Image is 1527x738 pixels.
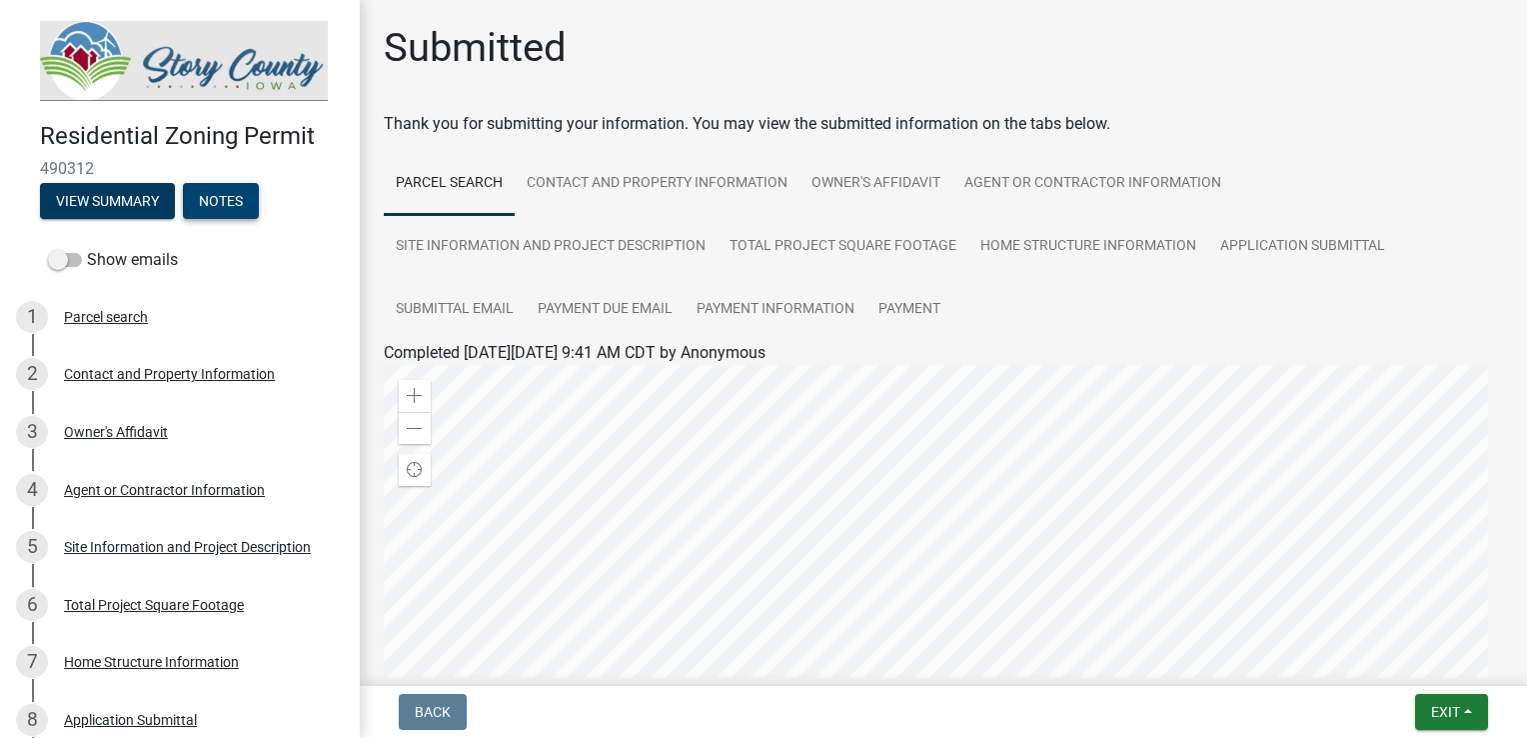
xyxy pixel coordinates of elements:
[718,215,968,279] a: Total Project Square Footage
[685,278,866,342] a: Payment Information
[40,159,320,178] span: 490312
[16,301,48,333] div: 1
[48,248,178,272] label: Show emails
[399,454,431,486] div: Find my location
[399,412,431,444] div: Zoom out
[399,380,431,412] div: Zoom in
[515,152,799,216] a: Contact and Property Information
[16,646,48,678] div: 7
[64,713,197,727] div: Application Submittal
[799,152,952,216] a: Owner's Affidavit
[40,122,344,151] h4: Residential Zoning Permit
[866,278,952,342] a: Payment
[384,112,1503,136] div: Thank you for submitting your information. You may view the submitted information on the tabs below.
[1431,704,1460,720] span: Exit
[384,343,765,362] span: Completed [DATE][DATE] 9:41 AM CDT by Anonymous
[952,152,1233,216] a: Agent or Contractor Information
[16,474,48,506] div: 4
[16,358,48,390] div: 2
[183,194,259,210] wm-modal-confirm: Notes
[40,194,175,210] wm-modal-confirm: Summary
[40,21,328,101] img: Story County, Iowa
[16,416,48,448] div: 3
[1208,215,1397,279] a: Application Submittal
[64,425,168,439] div: Owner's Affidavit
[64,367,275,381] div: Contact and Property Information
[415,704,451,720] span: Back
[526,278,685,342] a: Payment Due Email
[384,215,718,279] a: Site Information and Project Description
[64,655,239,669] div: Home Structure Information
[16,704,48,736] div: 8
[64,310,148,324] div: Parcel search
[183,183,259,219] button: Notes
[399,694,467,730] button: Back
[384,152,515,216] a: Parcel search
[64,483,265,497] div: Agent or Contractor Information
[40,183,175,219] button: View Summary
[16,531,48,563] div: 5
[968,215,1208,279] a: Home Structure Information
[16,589,48,621] div: 6
[64,598,244,612] div: Total Project Square Footage
[384,24,567,72] h1: Submitted
[384,278,526,342] a: Submittal Email
[64,540,311,554] div: Site Information and Project Description
[1415,694,1488,730] button: Exit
